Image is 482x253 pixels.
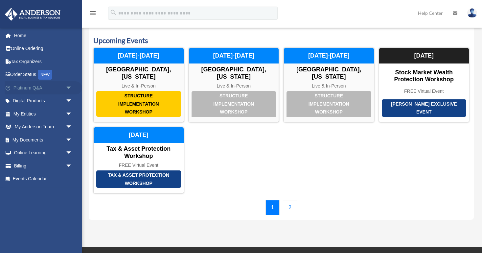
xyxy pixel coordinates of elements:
[96,170,181,188] div: Tax & Asset Protection Workshop
[66,107,79,121] span: arrow_drop_down
[5,120,82,134] a: My Anderson Teamarrow_drop_down
[379,48,470,122] a: [PERSON_NAME] Exclusive Event Stock Market Wealth Protection Workshop FREE Virtual Event [DATE]
[5,133,82,146] a: My Documentsarrow_drop_down
[283,200,297,215] a: 2
[94,48,184,64] div: [DATE]-[DATE]
[93,48,184,122] a: Structure Implementation Workshop [GEOGRAPHIC_DATA], [US_STATE] Live & In-Person [DATE]-[DATE]
[284,66,374,80] div: [GEOGRAPHIC_DATA], [US_STATE]
[287,91,371,117] div: Structure Implementation Workshop
[66,159,79,173] span: arrow_drop_down
[96,91,181,117] div: Structure Implementation Workshop
[66,81,79,95] span: arrow_drop_down
[3,8,62,21] img: Anderson Advisors Platinum Portal
[5,107,82,120] a: My Entitiesarrow_drop_down
[94,66,184,80] div: [GEOGRAPHIC_DATA], [US_STATE]
[5,68,82,82] a: Order StatusNEW
[265,200,280,215] a: 1
[379,69,469,83] div: Stock Market Wealth Protection Workshop
[467,8,477,18] img: User Pic
[89,12,97,17] a: menu
[66,146,79,160] span: arrow_drop_down
[284,83,374,89] div: Live & In-Person
[94,145,184,160] div: Tax & Asset Protection Workshop
[189,66,279,80] div: [GEOGRAPHIC_DATA], [US_STATE]
[89,9,97,17] i: menu
[93,127,184,193] a: Tax & Asset Protection Workshop Tax & Asset Protection Workshop FREE Virtual Event [DATE]
[5,159,82,172] a: Billingarrow_drop_down
[66,94,79,108] span: arrow_drop_down
[94,127,184,143] div: [DATE]
[38,70,52,80] div: NEW
[5,55,82,68] a: Tax Organizers
[93,36,469,46] h3: Upcoming Events
[94,163,184,168] div: FREE Virtual Event
[189,48,279,64] div: [DATE]-[DATE]
[5,172,79,186] a: Events Calendar
[5,29,82,42] a: Home
[379,48,469,64] div: [DATE]
[5,94,82,108] a: Digital Productsarrow_drop_down
[284,48,374,122] a: Structure Implementation Workshop [GEOGRAPHIC_DATA], [US_STATE] Live & In-Person [DATE]-[DATE]
[189,48,279,122] a: Structure Implementation Workshop [GEOGRAPHIC_DATA], [US_STATE] Live & In-Person [DATE]-[DATE]
[110,9,117,16] i: search
[189,83,279,89] div: Live & In-Person
[5,81,82,94] a: Platinum Q&Aarrow_drop_down
[5,42,82,55] a: Online Ordering
[5,146,82,160] a: Online Learningarrow_drop_down
[66,120,79,134] span: arrow_drop_down
[192,91,276,117] div: Structure Implementation Workshop
[284,48,374,64] div: [DATE]-[DATE]
[382,99,467,117] div: [PERSON_NAME] Exclusive Event
[94,83,184,89] div: Live & In-Person
[66,133,79,147] span: arrow_drop_down
[379,89,469,94] div: FREE Virtual Event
